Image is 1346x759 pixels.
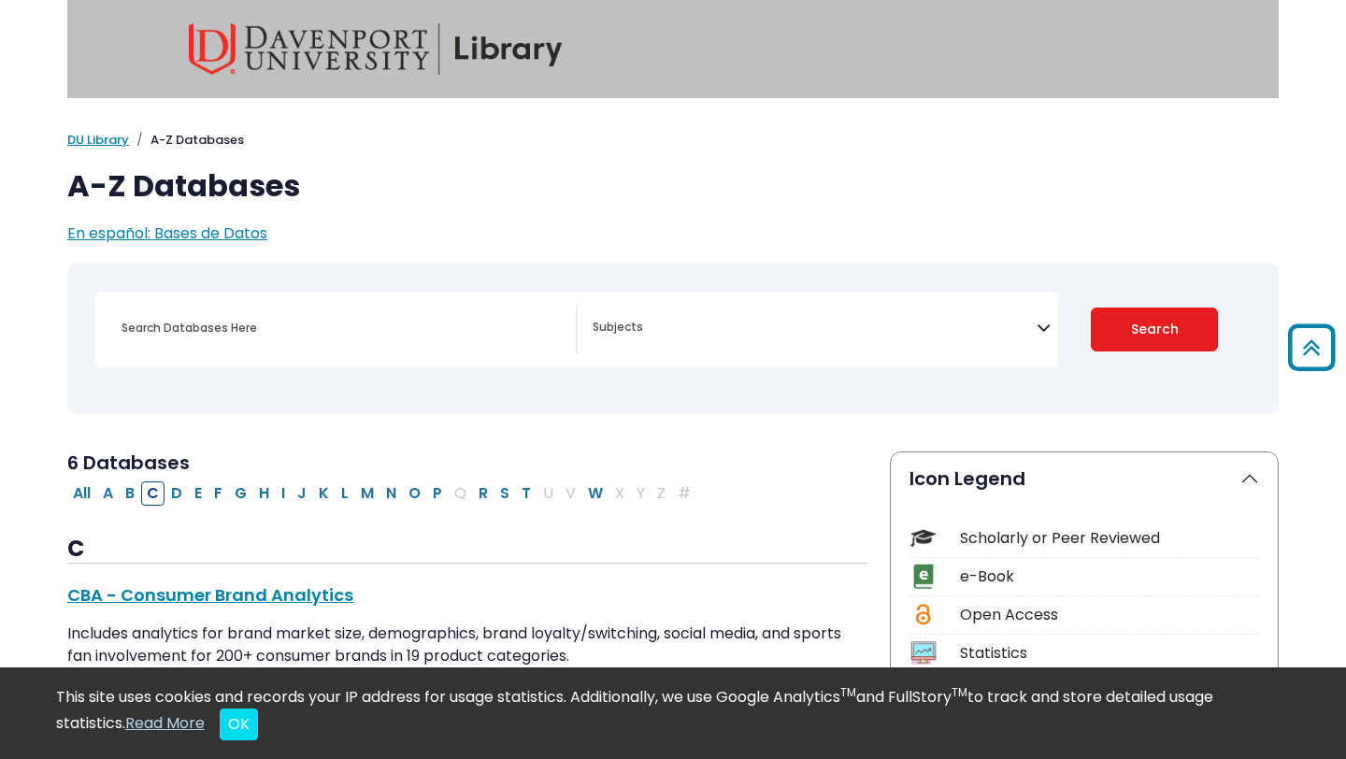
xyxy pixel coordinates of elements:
[97,481,119,506] button: Filter Results A
[253,481,275,506] button: Filter Results H
[67,264,1279,414] nav: Search filters
[582,481,609,506] button: Filter Results W
[427,481,448,506] button: Filter Results P
[403,481,426,506] button: Filter Results O
[336,481,354,506] button: Filter Results L
[494,481,515,506] button: Filter Results S
[208,481,228,506] button: Filter Results F
[189,23,563,75] img: Davenport University Library
[120,481,140,506] button: Filter Results B
[292,481,312,506] button: Filter Results J
[276,481,291,506] button: Filter Results I
[125,712,205,734] a: Read More
[516,481,537,506] button: Filter Results T
[67,450,190,476] span: 6 Databases
[220,709,258,740] button: Close
[952,684,967,700] sup: TM
[1091,308,1219,351] button: Submit for Search Results
[67,481,698,503] div: Alpha-list to filter by first letter of database name
[67,583,353,607] a: CBA - Consumer Brand Analytics
[313,481,335,506] button: Filter Results K
[910,525,936,551] img: Icon Scholarly or Peer Reviewed
[1282,333,1341,364] a: Back to Top
[840,684,856,700] sup: TM
[67,623,867,667] p: Includes analytics for brand market size, demographics, brand loyalty/switching, social media, an...
[891,452,1278,505] button: Icon Legend
[960,566,1259,588] div: e-Book
[355,481,379,506] button: Filter Results M
[960,604,1259,626] div: Open Access
[67,536,867,564] h3: C
[960,527,1259,550] div: Scholarly or Peer Reviewed
[593,322,1037,337] textarea: Search
[141,481,165,506] button: Filter Results C
[165,481,188,506] button: Filter Results D
[67,131,129,149] a: DU Library
[129,131,244,150] li: A-Z Databases
[67,481,96,506] button: All
[67,168,1279,204] h1: A-Z Databases
[473,481,494,506] button: Filter Results R
[67,222,267,244] a: En español: Bases de Datos
[910,564,936,589] img: Icon e-Book
[910,640,936,666] img: Icon Statistics
[229,481,252,506] button: Filter Results G
[189,481,208,506] button: Filter Results E
[56,686,1290,740] div: This site uses cookies and records your IP address for usage statistics. Additionally, we use Goo...
[380,481,402,506] button: Filter Results N
[911,602,935,627] img: Icon Open Access
[110,314,576,341] input: Search database by title or keyword
[960,642,1259,665] div: Statistics
[67,131,1279,150] nav: breadcrumb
